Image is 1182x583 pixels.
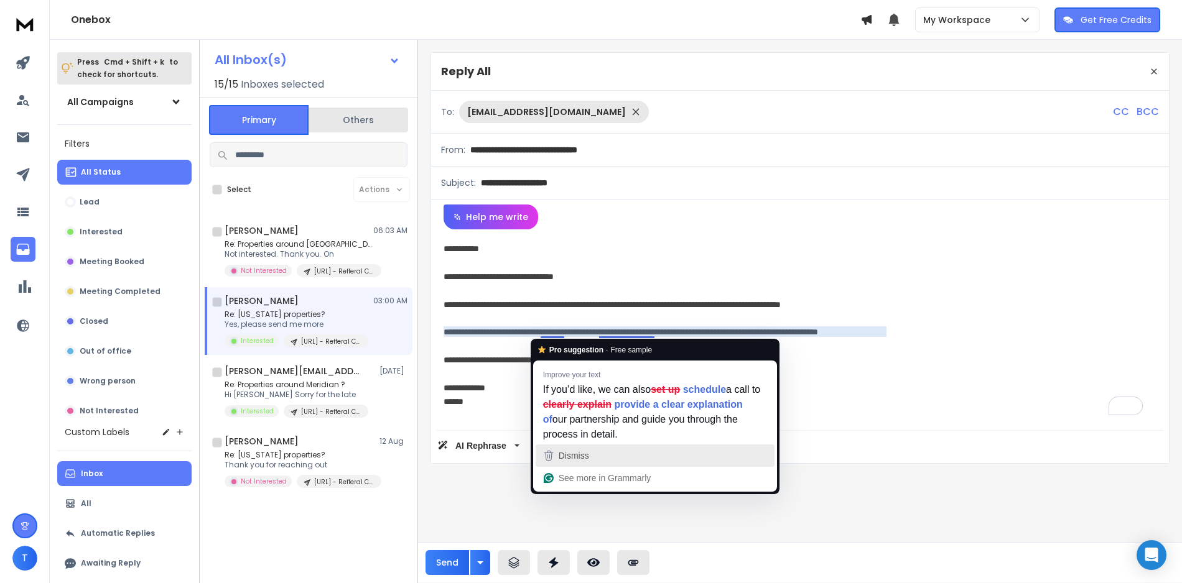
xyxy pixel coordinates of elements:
[80,316,108,326] p: Closed
[379,366,407,376] p: [DATE]
[12,546,37,571] button: T
[65,426,129,438] h3: Custom Labels
[102,55,166,69] span: Cmd + Shift + k
[57,461,192,486] button: Inbox
[441,144,465,156] p: From:
[80,227,123,237] p: Interested
[80,406,139,416] p: Not Interested
[57,135,192,152] h3: Filters
[57,339,192,364] button: Out of office
[314,267,374,276] p: [URL] - Refferal Campaign [US_STATE] - Real Estate Brokers
[57,398,192,423] button: Not Interested
[225,224,299,237] h1: [PERSON_NAME]
[81,558,141,568] p: Awaiting Reply
[12,12,37,35] img: logo
[373,296,407,306] p: 03:00 AM
[527,433,551,458] button: Bold (⌘B)
[77,56,178,81] p: Press to check for shortcuts.
[81,167,121,177] p: All Status
[80,197,100,207] p: Lead
[444,204,538,229] button: Help me write
[241,336,274,346] p: Interested
[225,380,368,390] p: Re: Properties around Meridian ?
[57,369,192,393] button: Wrong person
[57,491,192,516] button: All
[426,550,469,575] button: Send
[81,528,155,538] p: Automatic Replies
[314,477,374,487] p: [URL] - Refferal Campaign [US_STATE] - Real Estate Brokers
[80,346,131,356] p: Out of office
[225,249,374,259] p: Not interested. Thank you. On
[80,287,161,296] p: Meeting Completed
[241,477,287,486] p: Not Interested
[215,53,287,66] h1: All Inbox(s)
[71,12,860,27] h1: Onebox
[441,106,454,118] p: To:
[453,441,509,451] span: AI Rephrase
[215,77,238,92] span: 15 / 15
[81,498,91,508] p: All
[57,190,192,214] button: Lead
[241,77,324,92] h3: Inboxes selected
[67,96,134,108] h1: All Campaigns
[57,249,192,274] button: Meeting Booked
[1113,104,1129,119] p: CC
[81,469,103,479] p: Inbox
[309,106,408,134] button: Others
[379,436,407,446] p: 12 Aug
[301,337,361,346] p: [URL] - Refferal Campaign [US_STATE] - Real Estate Brokers
[227,185,251,195] label: Select
[57,551,192,576] button: Awaiting Reply
[225,365,361,377] h1: [PERSON_NAME][EMAIL_ADDRESS][PERSON_NAME][DOMAIN_NAME]
[441,177,476,189] p: Subject:
[57,160,192,185] button: All Status
[241,266,287,275] p: Not Interested
[467,106,626,118] p: [EMAIL_ADDRESS][DOMAIN_NAME]
[225,295,299,307] h1: [PERSON_NAME]
[1137,104,1159,119] p: BCC
[80,257,144,267] p: Meeting Booked
[205,47,410,72] button: All Inbox(s)
[301,407,361,416] p: [URL] - Refferal Campaign [US_STATE] - Real Estate Brokers
[241,406,274,416] p: Interested
[80,376,136,386] p: Wrong person
[225,450,374,460] p: Re: [US_STATE] properties?
[209,105,309,135] button: Primary
[923,14,995,26] p: My Workspace
[373,226,407,236] p: 06:03 AM
[1137,540,1166,570] div: Open Intercom Messenger
[225,310,368,319] p: Re: [US_STATE] properties?
[57,521,192,546] button: Automatic Replies
[431,229,1165,428] div: To enrich screen reader interactions, please activate Accessibility in Grammarly extension settings
[57,219,192,244] button: Interested
[225,319,368,329] p: Yes, please send me more
[1054,7,1160,32] button: Get Free Credits
[441,63,491,80] p: Reply All
[57,279,192,304] button: Meeting Completed
[57,309,192,334] button: Closed
[225,460,374,470] p: Thank you for reaching out
[225,390,368,400] p: Hi [PERSON_NAME] Sorry for the late
[225,239,374,249] p: Re: Properties around [GEOGRAPHIC_DATA] ?
[1081,14,1152,26] p: Get Free Credits
[435,433,522,458] button: AI Rephrase
[225,435,299,448] h1: [PERSON_NAME]
[57,90,192,114] button: All Campaigns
